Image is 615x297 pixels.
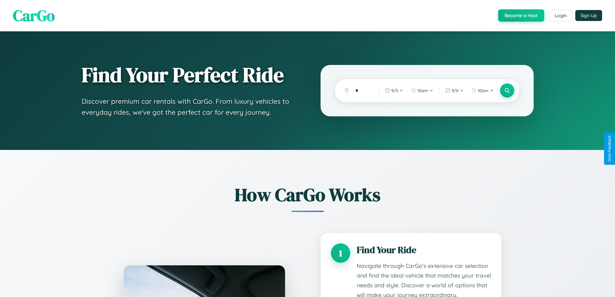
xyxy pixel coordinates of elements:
[575,10,602,21] button: Sign Up
[452,88,458,93] span: 9 / 6
[442,85,467,96] button: 9/6
[114,182,501,207] h2: How CarGo Works
[13,5,55,26] span: CarGo
[468,85,497,96] button: 10am
[391,88,398,93] span: 9 / 5
[408,85,436,96] button: 10am
[478,88,488,93] span: 10am
[382,85,406,96] button: 9/5
[607,135,612,162] div: Give Feedback
[82,96,295,118] p: Discover premium car rentals with CarGo. From luxury vehicles to everyday rides, we've got the pe...
[498,9,544,22] button: Become a Host
[357,243,491,256] h3: Find Your Ride
[549,10,572,21] button: Login
[331,243,350,263] div: 1
[417,88,428,93] span: 10am
[82,64,295,86] h1: Find Your Perfect Ride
